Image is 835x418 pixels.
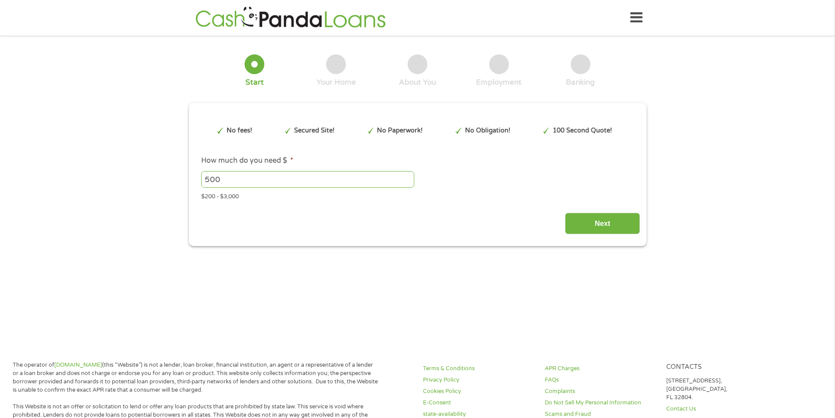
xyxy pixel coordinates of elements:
[377,126,423,136] p: No Paperwork!
[201,189,633,201] div: $200 - $3,000
[13,361,378,394] p: The operator of (this “Website”) is not a lender, loan broker, financial institution, an agent or...
[545,376,656,384] a: FAQs
[245,78,264,87] div: Start
[54,361,102,368] a: [DOMAIN_NAME]
[565,213,640,234] input: Next
[545,399,656,407] a: Do Not Sell My Personal Information
[227,126,252,136] p: No fees!
[545,387,656,396] a: Complaints
[193,5,388,30] img: GetLoanNow Logo
[423,364,534,373] a: Terms & Conditions
[566,78,595,87] div: Banking
[476,78,522,87] div: Employment
[553,126,612,136] p: 100 Second Quote!
[316,78,356,87] div: Your Home
[399,78,436,87] div: About You
[423,387,534,396] a: Cookies Policy
[423,376,534,384] a: Privacy Policy
[465,126,510,136] p: No Obligation!
[666,363,778,372] h4: Contacts
[294,126,334,136] p: Secured Site!
[423,399,534,407] a: E-Consent
[545,364,656,373] a: APR Charges
[666,377,778,402] p: [STREET_ADDRESS], [GEOGRAPHIC_DATA], FL 32804.
[666,405,778,413] a: Contact Us
[201,156,293,165] label: How much do you need $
